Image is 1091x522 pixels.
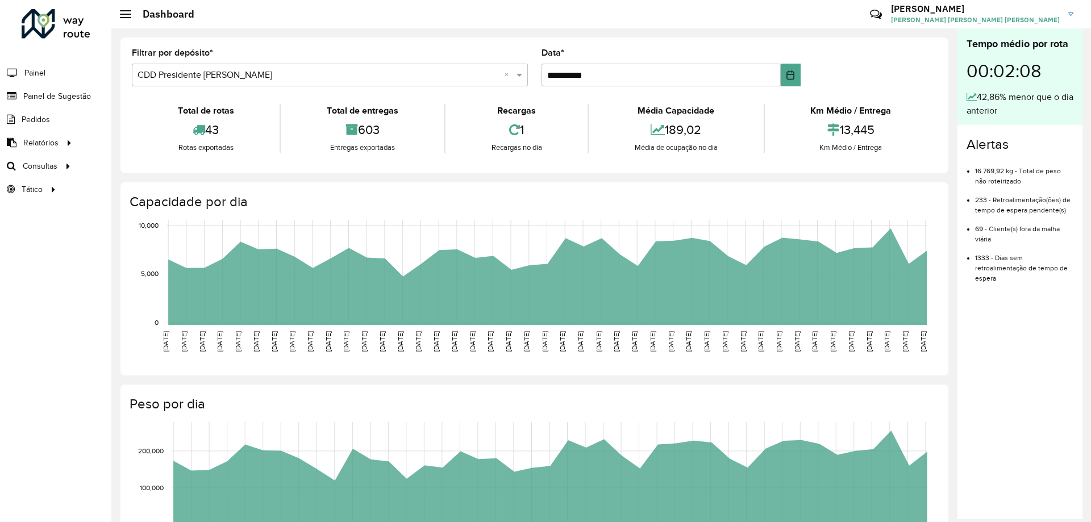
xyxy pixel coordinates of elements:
[631,331,638,352] text: [DATE]
[284,142,441,153] div: Entregas exportadas
[138,447,164,454] text: 200,000
[135,118,277,142] div: 43
[448,142,585,153] div: Recargas no dia
[739,331,747,352] text: [DATE]
[139,222,159,229] text: 10,000
[592,104,760,118] div: Média Capacidade
[768,104,934,118] div: Km Médio / Entrega
[919,331,927,352] text: [DATE]
[975,215,1073,244] li: 69 - Cliente(s) fora da malha viária
[22,114,50,126] span: Pedidos
[24,67,45,79] span: Painel
[130,194,937,210] h4: Capacidade por dia
[23,137,59,149] span: Relatórios
[891,15,1060,25] span: [PERSON_NAME] [PERSON_NAME] [PERSON_NAME]
[703,331,710,352] text: [DATE]
[721,331,728,352] text: [DATE]
[542,46,564,60] label: Data
[975,186,1073,215] li: 233 - Retroalimentação(ões) de tempo de espera pendente(s)
[775,331,782,352] text: [DATE]
[967,136,1073,153] h4: Alertas
[768,142,934,153] div: Km Médio / Entrega
[284,104,441,118] div: Total de entregas
[414,331,422,352] text: [DATE]
[901,331,909,352] text: [DATE]
[592,142,760,153] div: Média de ocupação no dia
[432,331,440,352] text: [DATE]
[469,331,476,352] text: [DATE]
[829,331,836,352] text: [DATE]
[135,104,277,118] div: Total de rotas
[155,319,159,326] text: 0
[865,331,873,352] text: [DATE]
[22,183,43,195] span: Tático
[592,118,760,142] div: 189,02
[811,331,818,352] text: [DATE]
[883,331,890,352] text: [DATE]
[541,331,548,352] text: [DATE]
[234,331,241,352] text: [DATE]
[781,64,801,86] button: Choose Date
[141,270,159,278] text: 5,000
[324,331,332,352] text: [DATE]
[967,52,1073,90] div: 00:02:08
[360,331,368,352] text: [DATE]
[975,244,1073,283] li: 1333 - Dias sem retroalimentação de tempo de espera
[162,331,169,352] text: [DATE]
[448,104,585,118] div: Recargas
[216,331,223,352] text: [DATE]
[667,331,674,352] text: [DATE]
[131,8,194,20] h2: Dashboard
[135,142,277,153] div: Rotas exportadas
[486,331,494,352] text: [DATE]
[504,68,514,82] span: Clear all
[649,331,656,352] text: [DATE]
[378,331,386,352] text: [DATE]
[306,331,314,352] text: [DATE]
[288,331,295,352] text: [DATE]
[252,331,260,352] text: [DATE]
[23,90,91,102] span: Painel de Sugestão
[768,118,934,142] div: 13,445
[130,396,937,412] h4: Peso por dia
[757,331,764,352] text: [DATE]
[397,331,404,352] text: [DATE]
[685,331,692,352] text: [DATE]
[451,331,458,352] text: [DATE]
[975,157,1073,186] li: 16.769,92 kg - Total de peso não roteirizado
[132,46,213,60] label: Filtrar por depósito
[847,331,855,352] text: [DATE]
[793,331,801,352] text: [DATE]
[891,3,1060,14] h3: [PERSON_NAME]
[23,160,57,172] span: Consultas
[595,331,602,352] text: [DATE]
[967,90,1073,118] div: 42,86% menor que o dia anterior
[448,118,585,142] div: 1
[967,36,1073,52] div: Tempo médio por rota
[140,484,164,491] text: 100,000
[270,331,278,352] text: [DATE]
[505,331,512,352] text: [DATE]
[864,2,888,27] a: Contato Rápido
[180,331,188,352] text: [DATE]
[284,118,441,142] div: 603
[559,331,566,352] text: [DATE]
[577,331,584,352] text: [DATE]
[523,331,530,352] text: [DATE]
[613,331,620,352] text: [DATE]
[342,331,349,352] text: [DATE]
[198,331,206,352] text: [DATE]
